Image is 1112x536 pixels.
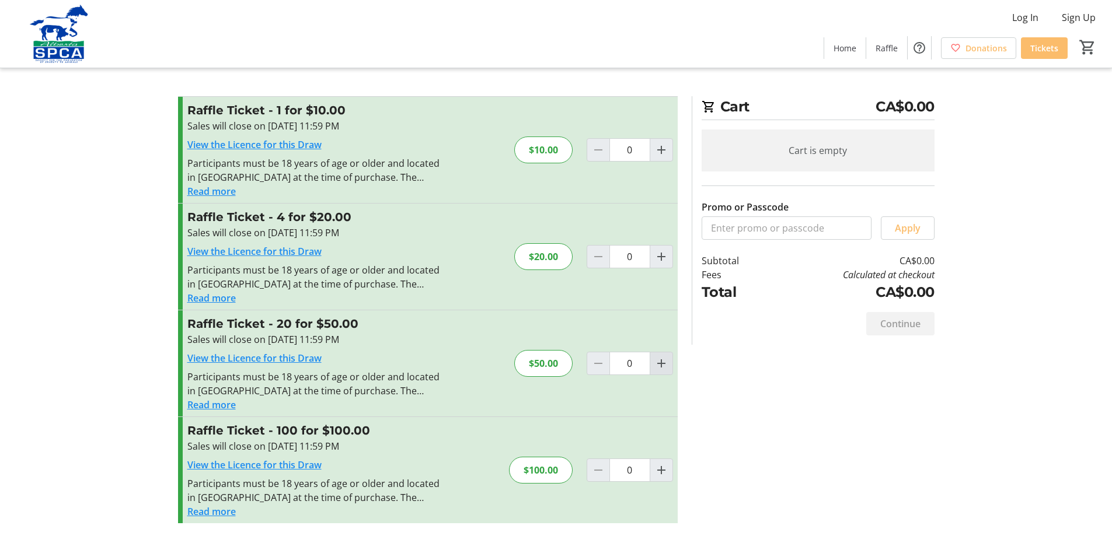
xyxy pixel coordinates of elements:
a: Tickets [1021,37,1068,59]
h2: Cart [702,96,935,120]
button: Log In [1003,8,1048,27]
span: Sign Up [1062,10,1096,24]
a: Donations [941,37,1016,59]
a: View the Licence for this Draw [187,352,322,365]
td: Total [702,282,769,303]
td: Subtotal [702,254,769,268]
input: Raffle Ticket Quantity [609,245,650,268]
div: Sales will close on [DATE] 11:59 PM [187,439,442,453]
a: View the Licence for this Draw [187,458,322,471]
div: Participants must be 18 years of age or older and located in [GEOGRAPHIC_DATA] at the time of pur... [187,156,442,184]
button: Increment by one [650,459,672,481]
div: Sales will close on [DATE] 11:59 PM [187,226,442,240]
button: Read more [187,291,236,305]
td: Fees [702,268,769,282]
td: Calculated at checkout [769,268,934,282]
button: Read more [187,184,236,198]
div: Sales will close on [DATE] 11:59 PM [187,332,442,346]
span: Home [834,42,856,54]
div: $20.00 [514,243,573,270]
a: Home [824,37,866,59]
a: View the Licence for this Draw [187,138,322,151]
button: Increment by one [650,352,672,374]
span: Donations [965,42,1007,54]
div: $100.00 [509,457,573,484]
span: Tickets [1030,42,1058,54]
button: Help [908,36,931,59]
div: Participants must be 18 years of age or older and located in [GEOGRAPHIC_DATA] at the time of pur... [187,370,442,398]
input: Enter promo or passcode [702,216,872,240]
input: Raffle Ticket Quantity [609,138,650,162]
input: Raffle Ticket Quantity [609,458,650,482]
button: Increment by one [650,246,672,268]
td: CA$0.00 [769,282,934,303]
button: Read more [187,505,236,519]
td: CA$0.00 [769,254,934,268]
h3: Raffle Ticket - 20 for $50.00 [187,315,442,332]
div: $10.00 [514,136,573,163]
span: Log In [1012,10,1038,24]
button: Apply [881,216,935,240]
button: Increment by one [650,139,672,161]
h3: Raffle Ticket - 4 for $20.00 [187,208,442,226]
button: Sign Up [1052,8,1105,27]
span: CA$0.00 [876,96,935,117]
h3: Raffle Ticket - 100 for $100.00 [187,422,442,439]
div: Participants must be 18 years of age or older and located in [GEOGRAPHIC_DATA] at the time of pur... [187,263,442,291]
div: Participants must be 18 years of age or older and located in [GEOGRAPHIC_DATA] at the time of pur... [187,477,442,505]
a: Raffle [866,37,907,59]
div: Sales will close on [DATE] 11:59 PM [187,119,442,133]
input: Raffle Ticket Quantity [609,352,650,375]
h3: Raffle Ticket - 1 for $10.00 [187,101,442,119]
button: Read more [187,398,236,412]
a: View the Licence for this Draw [187,245,322,258]
div: $50.00 [514,350,573,377]
span: Apply [895,221,921,235]
button: Cart [1077,37,1098,58]
label: Promo or Passcode [702,200,789,214]
div: Cart is empty [702,129,935,171]
img: Alberta SPCA's Logo [7,5,111,63]
span: Raffle [876,42,898,54]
